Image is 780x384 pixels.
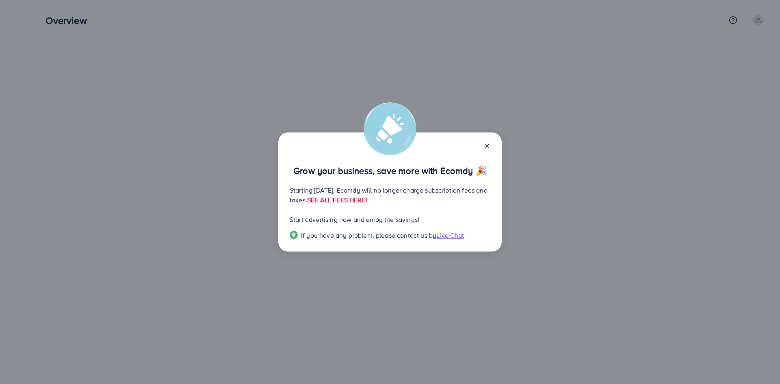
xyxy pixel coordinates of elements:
[290,185,490,205] p: Starting [DATE], Ecomdy will no longer charge subscription fees and taxes.
[290,215,490,224] p: Start advertising now and enjoy the savings!
[290,166,490,176] p: Grow your business, save more with Ecomdy 🎉
[290,231,298,239] img: Popup guide
[301,231,436,240] span: If you have any problem, please contact us by
[364,102,416,155] img: alert
[436,231,464,240] span: Live Chat
[307,195,367,204] a: SEE ALL FEES HERE!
